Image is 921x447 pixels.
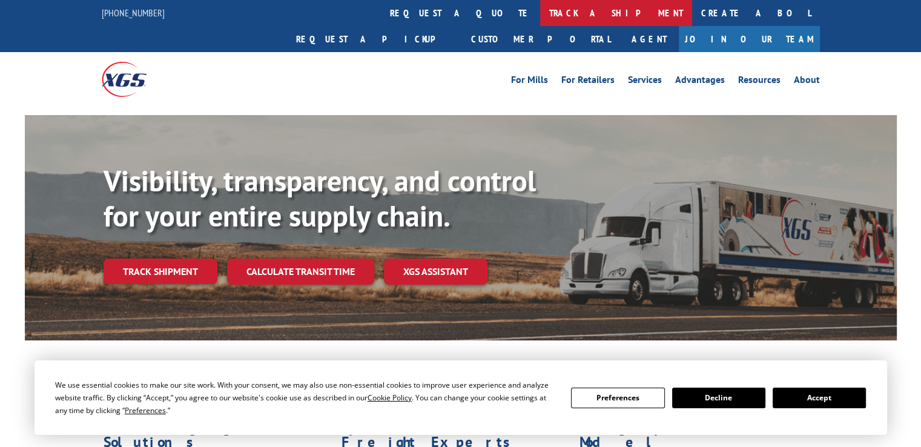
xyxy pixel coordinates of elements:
[794,75,820,88] a: About
[368,392,412,403] span: Cookie Policy
[384,259,487,285] a: XGS ASSISTANT
[102,7,165,19] a: [PHONE_NUMBER]
[104,162,536,234] b: Visibility, transparency, and control for your entire supply chain.
[287,26,462,52] a: Request a pickup
[738,75,781,88] a: Resources
[462,26,619,52] a: Customer Portal
[55,379,556,417] div: We use essential cookies to make our site work. With your consent, we may also use non-essential ...
[511,75,548,88] a: For Mills
[679,26,820,52] a: Join Our Team
[104,259,217,284] a: Track shipment
[35,360,887,435] div: Cookie Consent Prompt
[227,259,374,285] a: Calculate transit time
[125,405,166,416] span: Preferences
[619,26,679,52] a: Agent
[628,75,662,88] a: Services
[675,75,725,88] a: Advantages
[672,388,765,408] button: Decline
[561,75,615,88] a: For Retailers
[773,388,866,408] button: Accept
[571,388,664,408] button: Preferences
